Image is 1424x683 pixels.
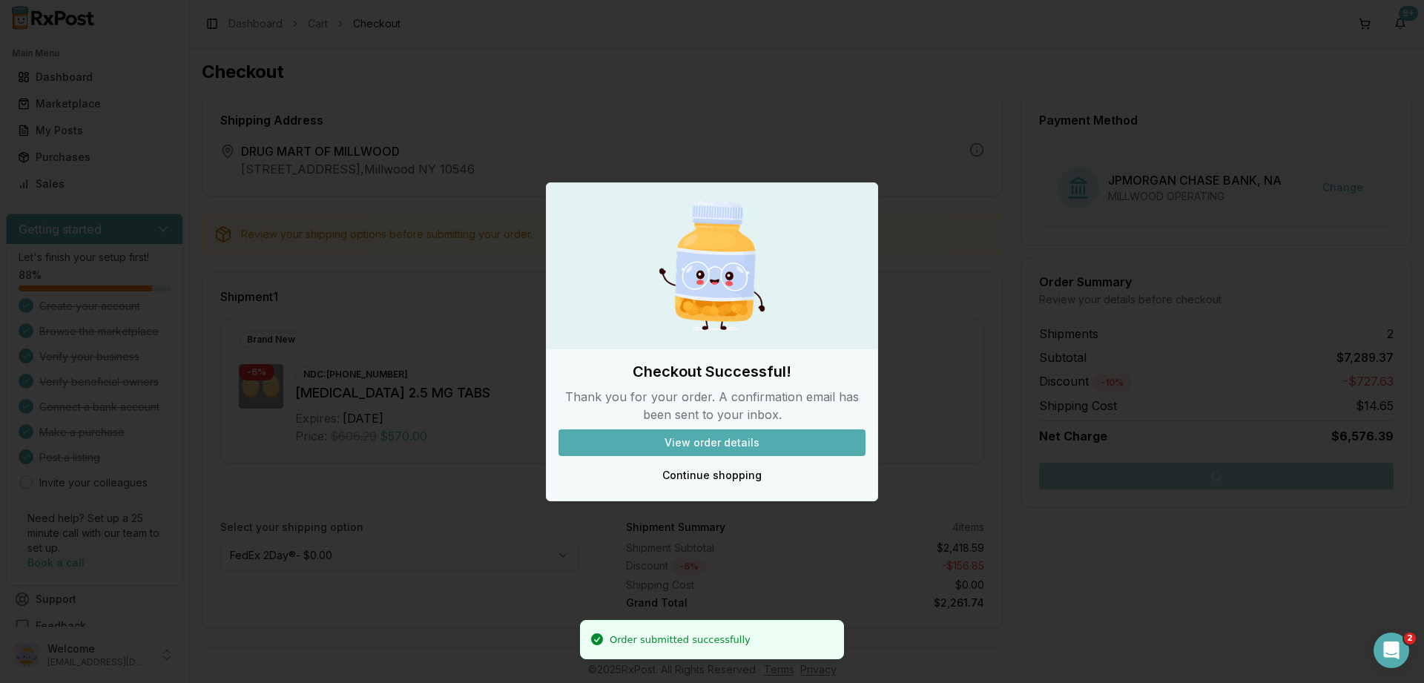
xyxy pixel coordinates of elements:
[558,462,866,489] button: Continue shopping
[1404,633,1416,644] span: 2
[1374,633,1409,668] iframe: Intercom live chat
[641,195,783,337] img: Happy Pill Bottle
[558,429,866,456] button: View order details
[558,388,866,423] p: Thank you for your order. A confirmation email has been sent to your inbox.
[558,361,866,382] h2: Checkout Successful!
